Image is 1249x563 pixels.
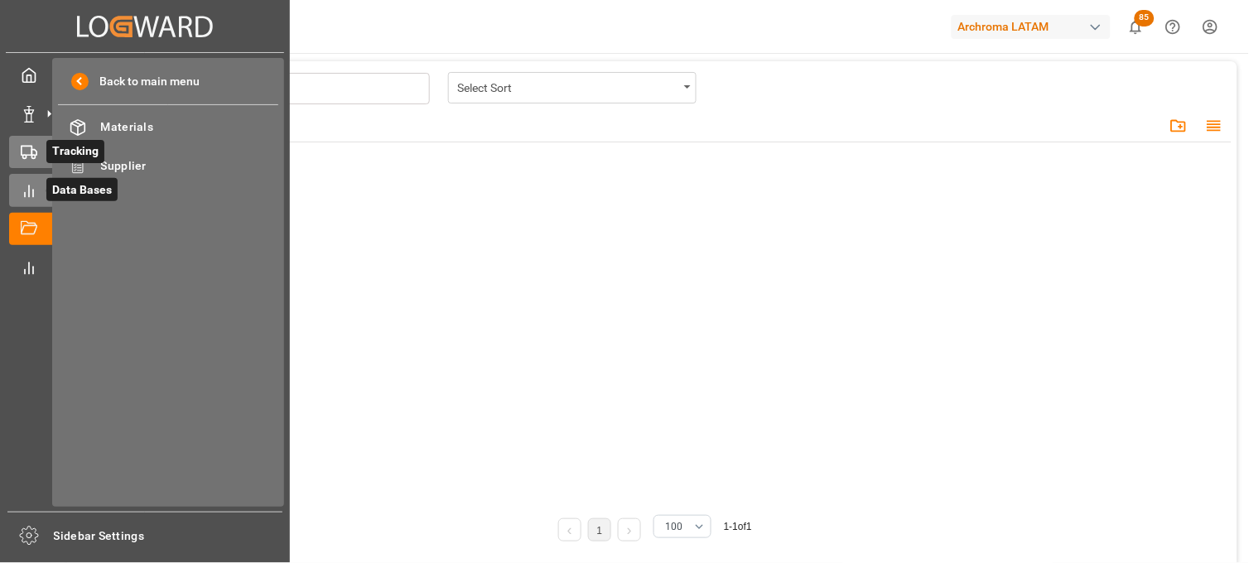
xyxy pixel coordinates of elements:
[597,525,603,537] a: 1
[46,178,118,201] span: Data Bases
[558,518,581,541] li: Previous Page
[54,527,283,545] span: Sidebar Settings
[101,157,279,175] span: Supplier
[618,518,641,541] li: Next Page
[58,149,278,181] a: Supplier
[952,11,1117,42] button: Archroma LATAM
[588,518,611,541] li: 1
[9,213,281,245] a: Document Management
[89,73,200,90] span: Back to main menu
[1135,10,1155,26] span: 85
[653,515,711,538] button: open menu
[9,59,281,91] a: My Cockpit
[666,519,683,534] span: 100
[9,251,281,283] a: My Reports
[101,118,279,136] span: Materials
[457,76,678,97] div: Select Sort
[724,519,752,534] div: 1 - 1 of 1
[448,72,697,103] button: open menu
[1155,8,1192,46] button: Help Center
[58,111,278,143] a: Materials
[46,140,104,163] span: Tracking
[1117,8,1155,46] button: show 85 new notifications
[952,15,1111,39] div: Archroma LATAM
